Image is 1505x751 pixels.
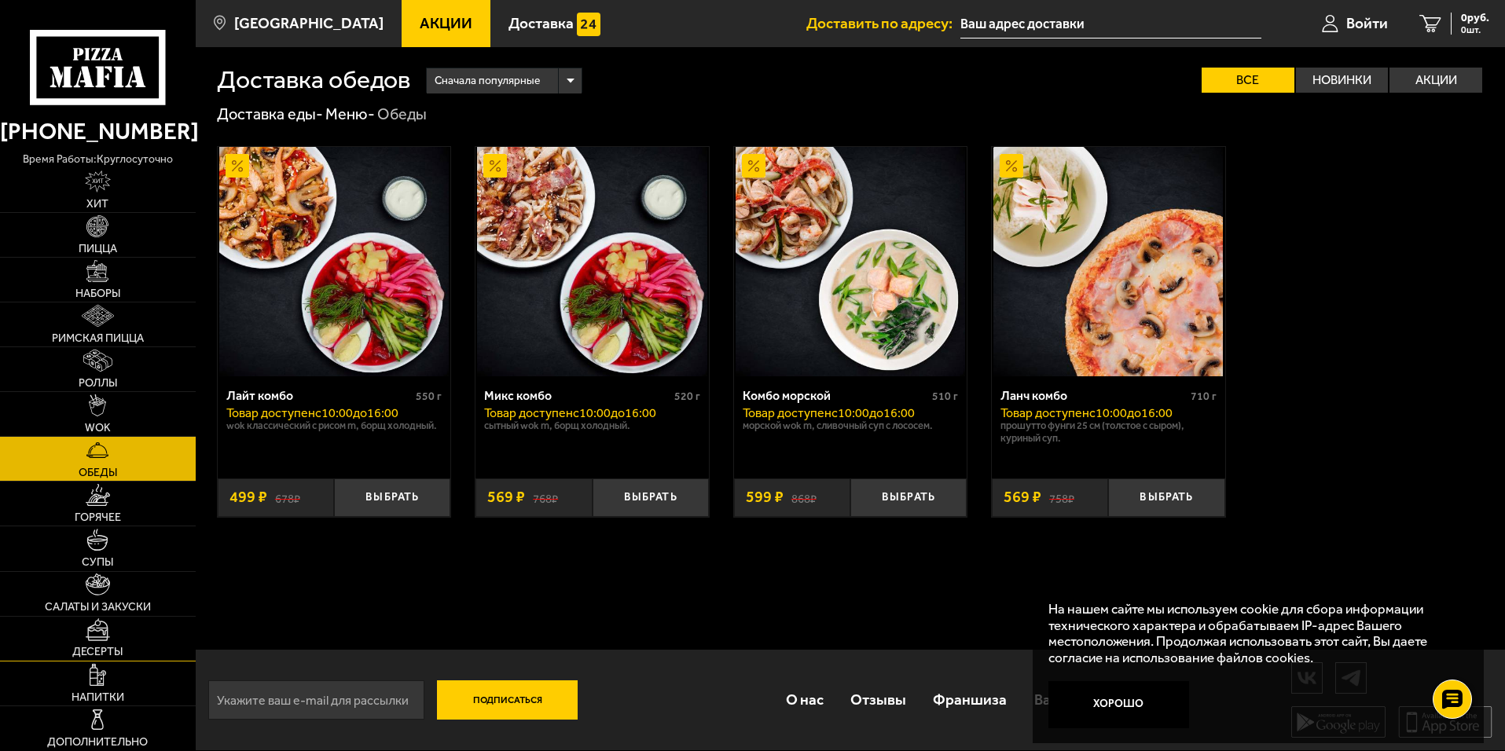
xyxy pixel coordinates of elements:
[993,147,1223,376] img: Ланч комбо
[275,489,300,505] s: 678 ₽
[1296,68,1389,93] label: Новинки
[484,388,670,403] div: Микс комбо
[837,674,920,725] a: Отзывы
[226,154,249,178] img: Акционный
[1108,478,1224,517] button: Выбрать
[45,602,151,613] span: Салаты и закуски
[208,680,424,720] input: Укажите ваш e-mail для рассылки
[420,16,472,31] span: Акции
[1346,16,1388,31] span: Войти
[475,147,709,376] a: АкционныйМикс комбо
[1191,390,1217,403] span: 710 г
[226,405,315,420] span: Товар доступен
[226,419,442,432] p: Wok классический с рисом M, Борщ холодный.
[1089,405,1173,420] span: c 10:00 до 16:00
[772,674,836,725] a: О нас
[992,147,1225,376] a: АкционныйЛанч комбо
[960,9,1261,38] input: Ваш адрес доставки
[483,154,507,178] img: Акционный
[52,333,144,344] span: Римская пицца
[82,557,113,568] span: Супы
[477,147,707,376] img: Микс комбо
[217,104,323,123] a: Доставка еды-
[72,647,123,658] span: Десерты
[226,388,413,403] div: Лайт комбо
[734,147,967,376] a: АкционныйКомбо морской
[742,154,765,178] img: Акционный
[325,104,375,123] a: Меню-
[487,489,525,505] span: 569 ₽
[1202,68,1294,93] label: Все
[577,13,600,36] img: 15daf4d41897b9f0e9f617042186c801.svg
[229,489,267,505] span: 499 ₽
[932,390,958,403] span: 510 г
[1021,674,1113,725] a: Вакансии
[1389,68,1482,93] label: Акции
[79,378,117,389] span: Роллы
[484,419,700,432] p: Сытный Wok M, Борщ холодный.
[1000,388,1187,403] div: Ланч комбо
[86,199,108,210] span: Хит
[743,388,929,403] div: Комбо морской
[573,405,656,420] span: c 10:00 до 16:00
[533,489,558,505] s: 768 ₽
[72,692,124,703] span: Напитки
[791,489,817,505] s: 868 ₽
[435,66,540,96] span: Сначала популярные
[743,405,831,420] span: Товар доступен
[743,419,959,432] p: Морской Wok M, Сливочный суп с лососем.
[47,737,148,748] span: Дополнительно
[674,390,700,403] span: 520 г
[736,147,965,376] img: Комбо морской
[217,68,410,93] h1: Доставка обедов
[1461,13,1489,24] span: 0 руб.
[1048,681,1190,728] button: Хорошо
[593,478,709,517] button: Выбрать
[334,478,450,517] button: Выбрать
[75,288,120,299] span: Наборы
[79,244,117,255] span: Пицца
[1000,154,1023,178] img: Акционный
[315,405,398,420] span: c 10:00 до 16:00
[218,147,451,376] a: АкционныйЛайт комбо
[234,16,384,31] span: [GEOGRAPHIC_DATA]
[1000,405,1089,420] span: Товар доступен
[219,147,449,376] img: Лайт комбо
[831,405,915,420] span: c 10:00 до 16:00
[850,478,967,517] button: Выбрать
[85,423,111,434] span: WOK
[79,467,117,478] span: Обеды
[75,512,121,523] span: Горячее
[1049,489,1074,505] s: 758 ₽
[1048,601,1459,666] p: На нашем сайте мы используем cookie для сбора информации технического характера и обрабатываем IP...
[377,104,427,125] div: Обеды
[1461,25,1489,35] span: 0 шт.
[806,16,960,31] span: Доставить по адресу:
[1004,489,1041,505] span: 569 ₽
[484,405,573,420] span: Товар доступен
[508,16,574,31] span: Доставка
[437,680,578,720] button: Подписаться
[746,489,784,505] span: 599 ₽
[416,390,442,403] span: 550 г
[1000,419,1217,445] p: Прошутто Фунги 25 см (толстое с сыром), Куриный суп.
[920,674,1020,725] a: Франшиза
